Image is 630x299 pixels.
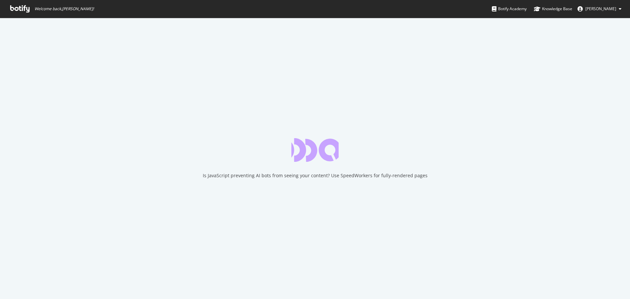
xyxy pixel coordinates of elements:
[585,6,616,11] span: DeAngelo Walls
[534,6,572,12] div: Knowledge Base
[572,4,627,14] button: [PERSON_NAME]
[291,138,339,162] div: animation
[203,172,428,179] div: Is JavaScript preventing AI bots from seeing your content? Use SpeedWorkers for fully-rendered pages
[492,6,527,12] div: Botify Academy
[34,6,94,11] span: Welcome back, [PERSON_NAME] !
